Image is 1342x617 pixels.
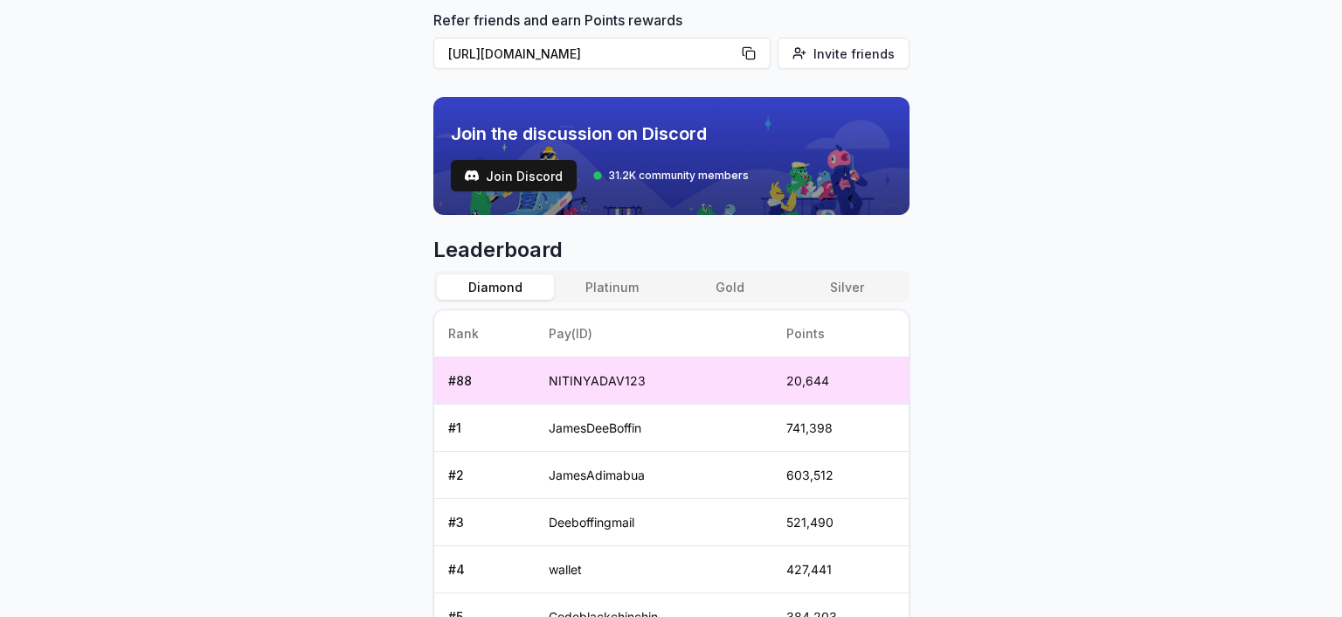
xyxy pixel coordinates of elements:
[437,274,554,300] button: Diamond
[608,169,749,183] span: 31.2K community members
[433,236,910,264] span: Leaderboard
[772,310,909,357] th: Points
[434,499,536,546] td: # 3
[434,405,536,452] td: # 1
[535,546,772,593] td: wallet
[772,546,909,593] td: 427,441
[535,310,772,357] th: Pay(ID)
[465,169,479,183] img: test
[535,499,772,546] td: Deeboffingmail
[554,274,671,300] button: Platinum
[671,274,788,300] button: Gold
[451,160,577,191] button: Join Discord
[772,357,909,405] td: 20,644
[772,452,909,499] td: 603,512
[535,357,772,405] td: NITINYADAV123
[433,10,910,76] div: Refer friends and earn Points rewards
[813,45,895,63] span: Invite friends
[788,274,905,300] button: Silver
[535,405,772,452] td: JamesDeeBoffin
[772,405,909,452] td: 741,398
[433,97,910,215] img: discord_banner
[772,499,909,546] td: 521,490
[434,310,536,357] th: Rank
[434,357,536,405] td: # 88
[433,38,771,69] button: [URL][DOMAIN_NAME]
[486,167,563,185] span: Join Discord
[451,160,577,191] a: testJoin Discord
[434,546,536,593] td: # 4
[778,38,910,69] button: Invite friends
[535,452,772,499] td: JamesAdimabua
[451,121,749,146] span: Join the discussion on Discord
[434,452,536,499] td: # 2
